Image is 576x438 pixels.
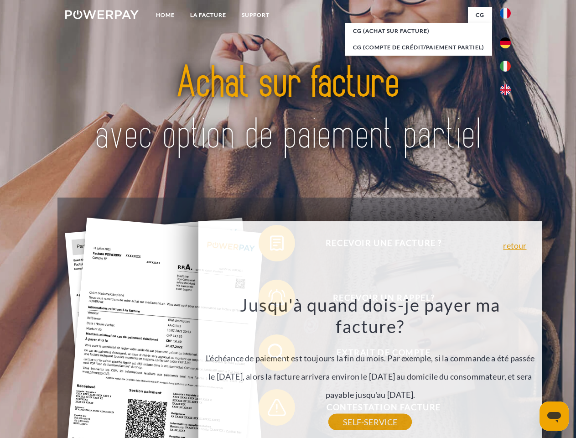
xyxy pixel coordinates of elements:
[204,294,537,422] div: L'échéance de paiement est toujours la fin du mois. Par exemple, si la commande a été passée le [...
[234,7,277,23] a: Support
[500,84,511,95] img: en
[468,7,492,23] a: CG
[500,61,511,72] img: it
[500,8,511,19] img: fr
[500,37,511,48] img: de
[87,44,489,175] img: title-powerpay_fr.svg
[204,294,537,338] h3: Jusqu'à quand dois-je payer ma facture?
[345,39,492,56] a: CG (Compte de crédit/paiement partiel)
[345,23,492,39] a: CG (achat sur facture)
[65,10,139,19] img: logo-powerpay-white.svg
[540,401,569,431] iframe: Bouton de lancement de la fenêtre de messagerie
[182,7,234,23] a: LA FACTURE
[148,7,182,23] a: Home
[503,241,526,250] a: retour
[328,414,412,430] a: SELF-SERVICE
